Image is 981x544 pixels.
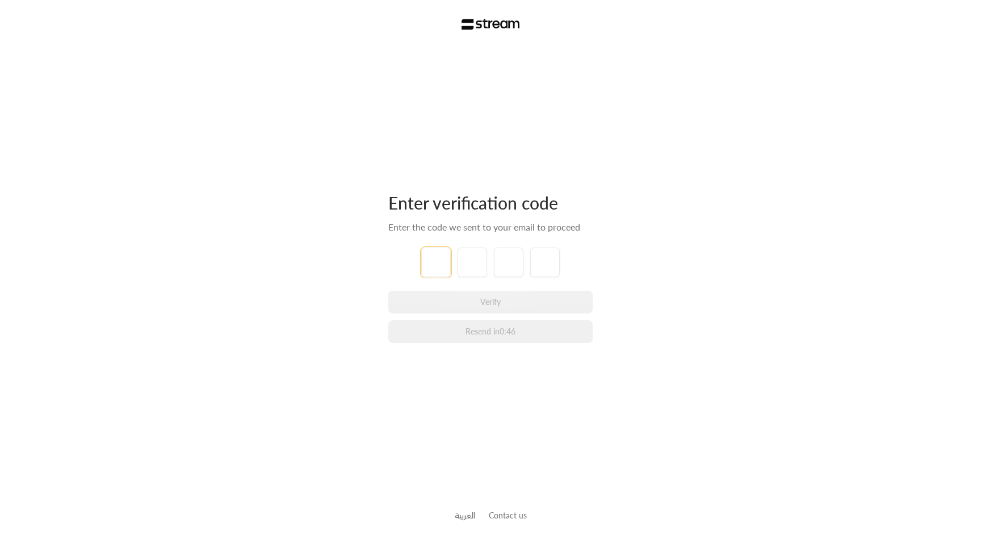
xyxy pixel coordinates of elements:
[462,19,520,30] img: Stream Logo
[455,505,475,526] a: العربية
[489,509,527,521] button: Contact us
[489,510,527,520] a: Contact us
[388,192,593,214] div: Enter verification code
[388,220,593,234] div: Enter the code we sent to your email to proceed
